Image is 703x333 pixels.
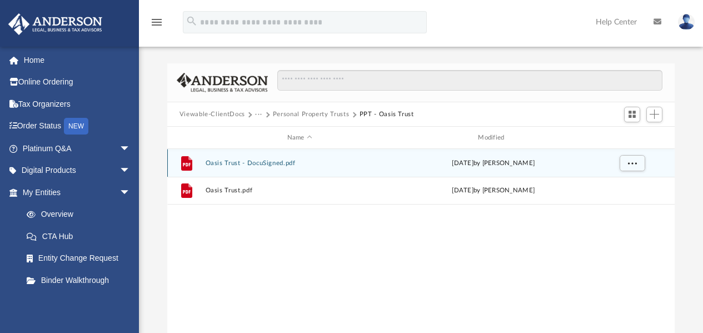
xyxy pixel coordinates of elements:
a: Entity Change Request [16,247,147,270]
button: More options [619,155,645,172]
div: NEW [64,118,88,135]
button: Oasis Trust - DocuSigned.pdf [205,160,394,167]
button: Personal Property Trusts [273,110,350,120]
input: Search files and folders [277,70,662,91]
div: Modified [398,133,587,143]
button: Oasis Trust.pdf [205,187,394,195]
a: Overview [16,203,147,226]
a: Binder Walkthrough [16,269,147,291]
button: Add [646,107,663,122]
img: User Pic [678,14,695,30]
span: arrow_drop_down [119,181,142,204]
a: My Blueprint [16,291,142,314]
span: arrow_drop_down [119,160,142,182]
div: id [172,133,200,143]
a: Tax Organizers [8,93,147,115]
div: [DATE] by [PERSON_NAME] [399,158,588,168]
div: id [592,133,670,143]
button: Switch to Grid View [624,107,641,122]
a: Order StatusNEW [8,115,147,138]
span: arrow_drop_down [119,137,142,160]
button: PPT - Oasis Trust [360,110,414,120]
div: Name [205,133,393,143]
a: My Entitiesarrow_drop_down [8,181,147,203]
button: ··· [255,110,262,120]
i: search [186,15,198,27]
a: CTA Hub [16,225,147,247]
button: Viewable-ClientDocs [180,110,245,120]
a: menu [150,21,163,29]
i: menu [150,16,163,29]
a: Platinum Q&Aarrow_drop_down [8,137,147,160]
a: Online Ordering [8,71,147,93]
div: [DATE] by [PERSON_NAME] [399,186,588,196]
a: Digital Productsarrow_drop_down [8,160,147,182]
a: Home [8,49,147,71]
img: Anderson Advisors Platinum Portal [5,13,106,35]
